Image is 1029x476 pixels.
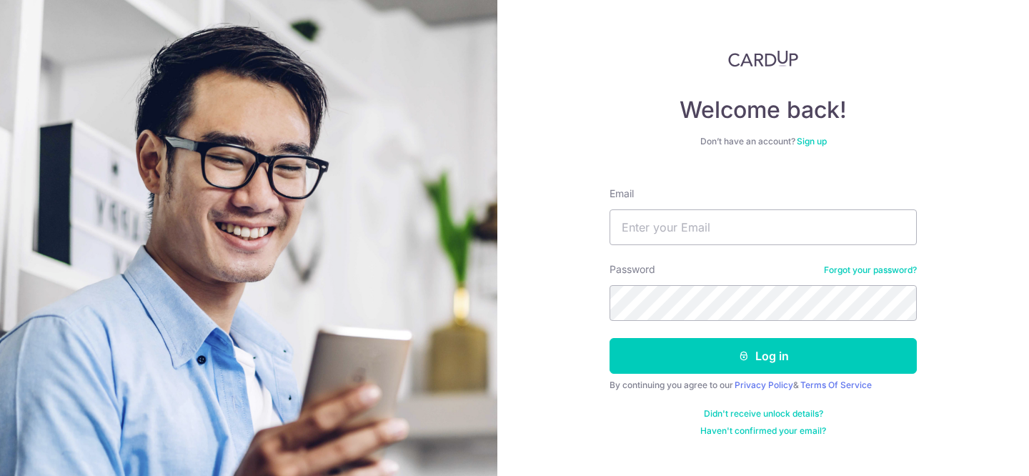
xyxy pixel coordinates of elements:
a: Forgot your password? [824,264,917,276]
a: Terms Of Service [800,380,872,390]
input: Enter your Email [610,209,917,245]
label: Email [610,187,634,201]
img: CardUp Logo [728,50,798,67]
h4: Welcome back! [610,96,917,124]
a: Didn't receive unlock details? [704,408,823,420]
a: Privacy Policy [735,380,793,390]
div: By continuing you agree to our & [610,380,917,391]
a: Sign up [797,136,827,147]
label: Password [610,262,655,277]
button: Log in [610,338,917,374]
div: Don’t have an account? [610,136,917,147]
a: Haven't confirmed your email? [700,425,826,437]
